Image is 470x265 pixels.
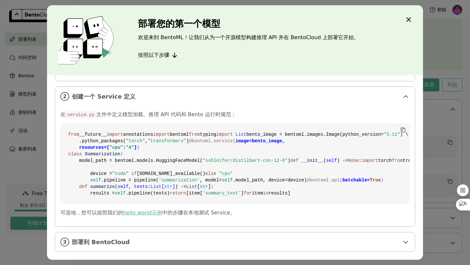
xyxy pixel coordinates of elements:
span: str [200,184,208,189]
span: "torch" [126,138,145,144]
span: "sshleifer/distilbart-cnn-12-6" [203,158,288,163]
span: 'summary_text' [203,191,241,196]
h3: 部署您的第一个模型 [138,19,359,29]
span: import [362,158,378,163]
p: 在 文件中定义模型加载、推理 API 代码和 Bento 运行时规范： [60,111,410,118]
code: __future__ annotations bentoml typing bento_image = bentoml.images.Image(python_version= ) \ .pyt... [60,123,410,204]
span: "4" [126,145,134,150]
span: from [189,132,200,137]
span: summarize [90,184,115,189]
span: __init__ [301,158,323,163]
span: from [392,158,403,163]
span: class [68,151,82,157]
img: cover onboarding [52,16,122,65]
p: 欢迎来到 BentoML！让我们从为一个开源模型构建推理 API 并在 BentoCloud 上部署它开始。 [138,34,359,41]
span: List [186,184,197,189]
span: in [263,191,269,196]
span: 部署到 BentoCloud [72,239,399,246]
span: 'summarization' [159,178,200,183]
span: str [164,184,172,189]
span: import [216,132,233,137]
span: List [150,184,162,189]
span: "3.11" [384,132,400,137]
code: service.py [66,112,96,118]
span: self [90,178,101,183]
span: True [370,178,381,183]
span: self, texts: [ ] [117,184,175,189]
span: List [236,132,247,137]
span: self [326,158,337,163]
a: hello world示例 [123,210,162,216]
span: Summarization [85,151,120,157]
span: for [244,191,252,196]
span: "cpu" [219,171,233,176]
span: def [290,158,299,163]
div: dialog [47,5,423,260]
span: 创建一个 Service 定义 [72,93,399,100]
span: "cpu" [109,145,123,150]
span: import [107,132,123,137]
span: else [205,171,216,176]
span: None [348,158,359,163]
span: return [170,191,186,196]
i: 3 [60,238,69,246]
span: self [115,191,126,196]
span: from [68,132,79,137]
span: batchable= [342,178,381,183]
span: self [222,178,233,183]
span: "cuda" [112,171,128,176]
div: 3部署到 BentoCloud [55,232,415,252]
span: if [131,171,137,176]
span: 按照以下步骤 [138,52,169,58]
span: "transformers" [148,138,186,144]
p: 可选地，您可以按照我们的 中的步骤在本地测试 Service。 [60,210,410,216]
span: def [79,184,87,189]
span: @bentoml.api( ) [307,178,384,183]
div: 2创建一个 Service 定义 [55,87,415,106]
div: Close [405,16,413,25]
span: import [153,132,169,137]
i: 2 [60,92,69,101]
